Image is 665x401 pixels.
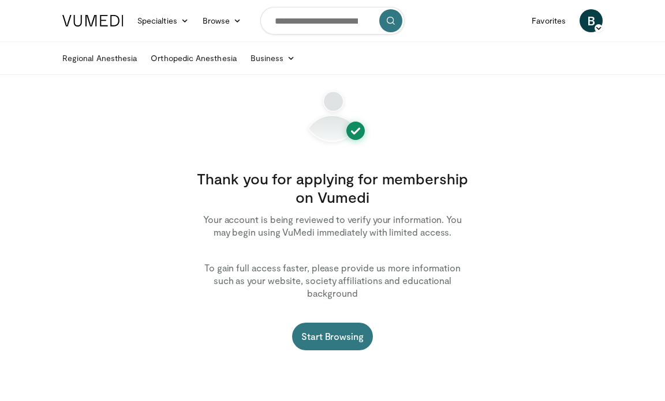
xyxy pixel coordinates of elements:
[55,47,144,70] a: Regional Anesthesia
[580,9,603,32] a: B
[286,89,379,146] img: User registration completed
[292,323,373,350] a: Start Browsing
[144,47,243,70] a: Orthopedic Anesthesia
[260,7,405,35] input: Search topics, interventions
[194,213,471,239] p: Your account is being reviewed to verify your information. You may begin using VuMedi immediately...
[194,169,471,206] h3: Thank you for applying for membership on Vumedi
[525,9,573,32] a: Favorites
[196,9,249,32] a: Browse
[244,47,302,70] a: Business
[62,15,124,27] img: VuMedi Logo
[194,262,471,300] p: To gain full access faster, please provide us more information such as your website, society affi...
[130,9,196,32] a: Specialties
